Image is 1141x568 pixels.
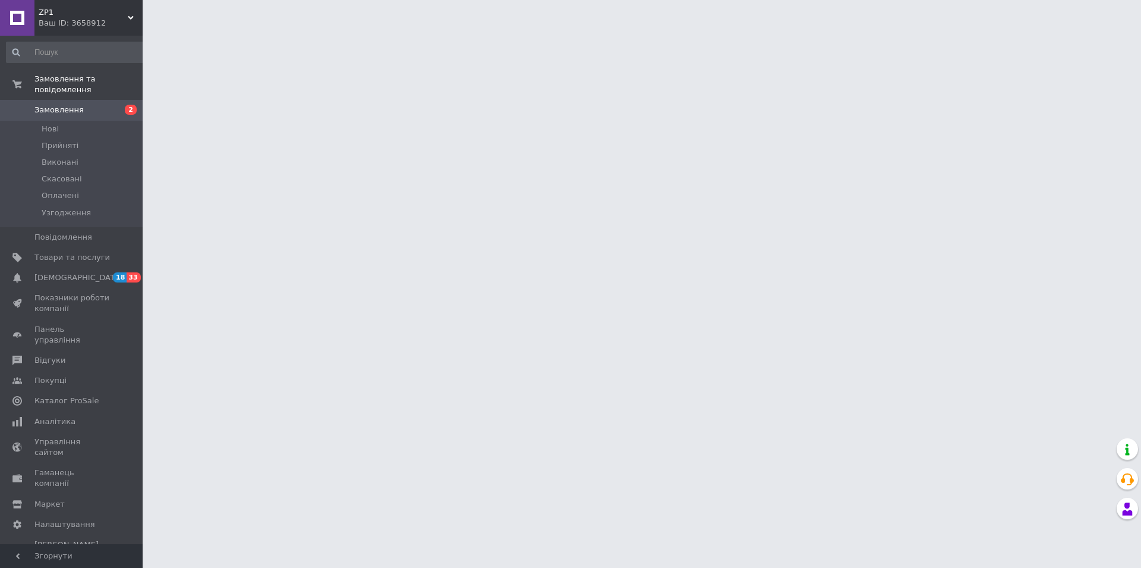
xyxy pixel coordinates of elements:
[42,140,78,151] span: Прийняті
[34,437,110,458] span: Управління сайтом
[34,252,110,263] span: Товари та послуги
[34,324,110,346] span: Панель управління
[34,519,95,530] span: Налаштування
[34,293,110,314] span: Показники роботи компанії
[34,416,75,427] span: Аналітика
[125,105,137,115] span: 2
[34,272,122,283] span: [DEMOGRAPHIC_DATA]
[42,157,78,168] span: Виконані
[42,124,59,134] span: Нові
[34,74,143,95] span: Замовлення та повідомлення
[34,105,84,115] span: Замовлення
[34,467,110,489] span: Гаманець компанії
[39,18,143,29] div: Ваш ID: 3658912
[42,208,91,218] span: Узгодження
[34,355,65,366] span: Відгуки
[42,190,79,201] span: Оплачені
[34,499,65,510] span: Маркет
[34,375,67,386] span: Покупці
[39,7,128,18] span: ZP1
[34,232,92,243] span: Повідомлення
[42,174,82,184] span: Скасовані
[6,42,147,63] input: Пошук
[34,396,99,406] span: Каталог ProSale
[127,272,140,283] span: 33
[113,272,127,283] span: 18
